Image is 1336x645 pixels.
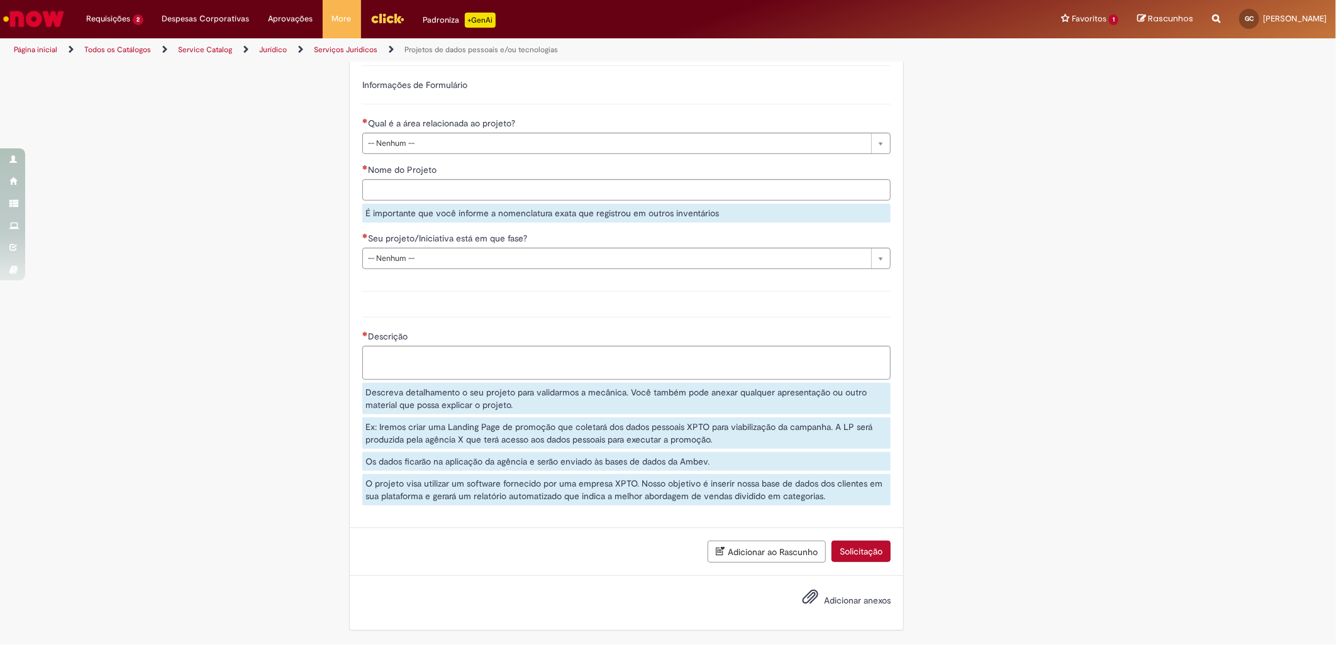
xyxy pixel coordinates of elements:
img: ServiceNow [1,6,66,31]
a: Jurídico [259,45,287,55]
a: Todos os Catálogos [84,45,151,55]
span: Adicionar anexos [824,595,891,606]
p: +GenAi [465,13,496,28]
button: Solicitação [832,541,891,562]
span: -- Nenhum -- [368,248,865,268]
span: Descrição [368,331,410,342]
a: Serviços Juridicos [314,45,377,55]
span: [PERSON_NAME] [1263,13,1327,24]
a: Rascunhos [1137,13,1193,25]
span: 2 [133,14,143,25]
span: -- Nenhum -- [368,133,865,153]
div: É importante que você informe a nomenclatura exata que registrou em outros inventários [362,204,891,223]
ul: Trilhas de página [9,38,881,62]
img: click_logo_yellow_360x200.png [370,9,404,28]
button: Adicionar ao Rascunho [708,541,826,563]
span: GC [1245,14,1254,23]
div: Padroniza [423,13,496,28]
label: Informações de Formulário [362,79,467,91]
span: Rascunhos [1148,13,1193,25]
div: Ex: Iremos criar uma Landing Page de promoção que coletará dos dados pessoais XPTO para viabiliza... [362,417,891,449]
a: Projetos de dados pessoais e/ou tecnologias [404,45,558,55]
div: O projeto visa utilizar um software fornecido por uma empresa XPTO. Nosso objetivo é inserir noss... [362,474,891,505]
div: Os dados ficarão na aplicação da agência e serão enviado às bases de dados da Ambev. [362,452,891,471]
span: Requisições [86,13,130,25]
a: Service Catalog [178,45,232,55]
div: Descreva detalhamento o seu projeto para validarmos a mecânica. Você também pode anexar qualquer ... [362,383,891,414]
span: Necessários [362,331,368,336]
span: Despesas Corporativas [162,13,250,25]
span: Favoritos [1072,13,1106,25]
span: More [332,13,352,25]
button: Adicionar anexos [799,585,821,614]
span: Necessários [362,165,368,170]
span: Aprovações [269,13,313,25]
span: Seu projeto/Iniciativa está em que fase? [368,233,530,244]
textarea: Descrição [362,346,891,380]
span: 1 [1109,14,1118,25]
span: Necessários [362,118,368,123]
a: Página inicial [14,45,57,55]
span: Nome do Projeto [368,164,439,175]
span: Necessários [362,233,368,238]
input: Nome do Projeto [362,179,891,201]
span: Qual é a área relacionada ao projeto? [368,118,518,129]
